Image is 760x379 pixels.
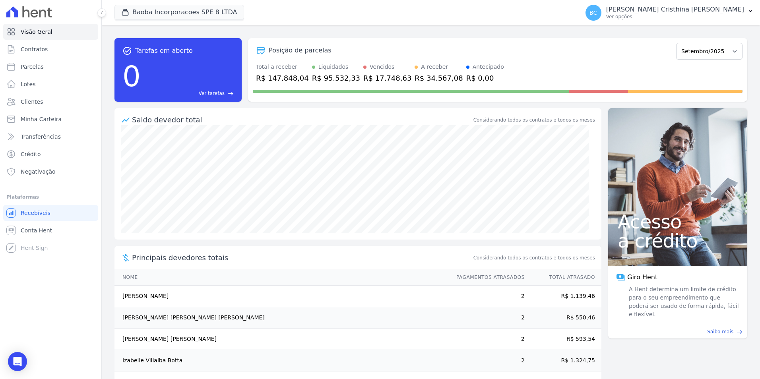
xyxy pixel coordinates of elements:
span: Contratos [21,45,48,53]
span: east [228,91,234,97]
p: [PERSON_NAME] Cristhina [PERSON_NAME] [606,6,744,14]
p: Ver opções [606,14,744,20]
span: Parcelas [21,63,44,71]
div: Vencidos [370,63,394,71]
span: Crédito [21,150,41,158]
span: Tarefas em aberto [135,46,193,56]
a: Ver tarefas east [144,90,234,97]
th: Pagamentos Atrasados [449,269,525,286]
a: Negativação [3,164,98,180]
div: Antecipado [473,63,504,71]
div: A receber [421,63,448,71]
span: east [737,329,743,335]
a: Recebíveis [3,205,98,221]
a: Conta Hent [3,222,98,238]
span: Negativação [21,168,56,176]
td: 2 [449,286,525,307]
div: Open Intercom Messenger [8,352,27,371]
span: Ver tarefas [199,90,225,97]
a: Saiba mais east [613,328,743,335]
span: Transferências [21,133,61,141]
td: R$ 593,54 [525,329,601,350]
span: Saiba mais [707,328,733,335]
span: Visão Geral [21,28,52,36]
a: Crédito [3,146,98,162]
div: 0 [122,56,141,97]
div: R$ 0,00 [466,73,504,83]
button: BC [PERSON_NAME] Cristhina [PERSON_NAME] Ver opções [579,2,760,24]
th: Total Atrasado [525,269,601,286]
a: Visão Geral [3,24,98,40]
a: Clientes [3,94,98,110]
td: R$ 550,46 [525,307,601,329]
span: Considerando todos os contratos e todos os meses [473,254,595,261]
span: task_alt [122,46,132,56]
span: Clientes [21,98,43,106]
div: R$ 147.848,04 [256,73,309,83]
span: a crédito [618,231,738,250]
td: 2 [449,329,525,350]
td: Izabelle Villalba Botta [114,350,449,371]
th: Nome [114,269,449,286]
div: Considerando todos os contratos e todos os meses [473,116,595,124]
span: Acesso [618,212,738,231]
div: R$ 34.567,08 [415,73,463,83]
div: Saldo devedor total [132,114,472,125]
div: R$ 17.748,63 [363,73,411,83]
div: Total a receber [256,63,309,71]
a: Transferências [3,129,98,145]
td: [PERSON_NAME] [114,286,449,307]
a: Lotes [3,76,98,92]
div: Liquidados [318,63,349,71]
span: Minha Carteira [21,115,62,123]
a: Minha Carteira [3,111,98,127]
span: Giro Hent [627,273,657,282]
span: BC [589,10,597,15]
button: Baoba Incorporacoes SPE 8 LTDA [114,5,244,20]
td: 2 [449,307,525,329]
td: [PERSON_NAME] [PERSON_NAME] [PERSON_NAME] [114,307,449,329]
span: Principais devedores totais [132,252,472,263]
span: Conta Hent [21,226,52,234]
td: 2 [449,350,525,371]
div: R$ 95.532,33 [312,73,360,83]
div: Plataformas [6,192,95,202]
td: R$ 1.324,75 [525,350,601,371]
td: [PERSON_NAME] [PERSON_NAME] [114,329,449,350]
span: A Hent determina um limite de crédito para o seu empreendimento que poderá ser usado de forma ráp... [627,285,739,319]
span: Lotes [21,80,36,88]
a: Contratos [3,41,98,57]
a: Parcelas [3,59,98,75]
span: Recebíveis [21,209,50,217]
td: R$ 1.139,46 [525,286,601,307]
div: Posição de parcelas [269,46,332,55]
